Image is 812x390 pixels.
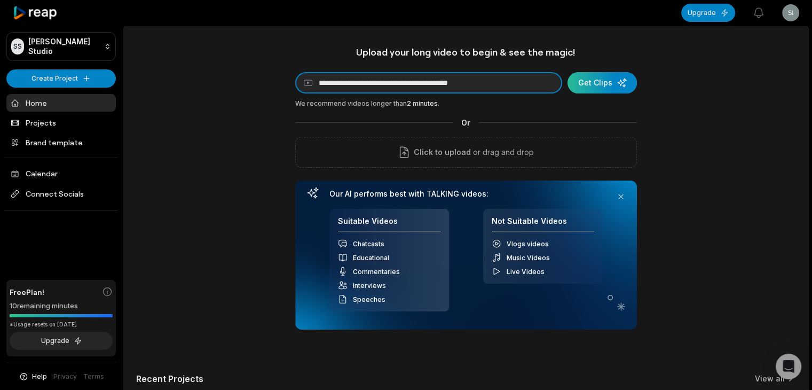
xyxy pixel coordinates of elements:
a: View all [755,373,785,384]
span: Chatcasts [353,240,384,248]
span: Educational [353,254,389,262]
span: Vlogs videos [507,240,549,248]
button: Upgrade [681,4,735,22]
span: Speeches [353,295,385,303]
p: [PERSON_NAME] Studio [28,37,100,56]
h4: Not Suitable Videos [492,216,594,232]
h4: Suitable Videos [338,216,440,232]
span: 2 minutes [407,99,438,107]
button: Upgrade [10,332,113,350]
a: Brand template [6,134,116,151]
a: Calendar [6,165,116,182]
div: SS [11,38,24,54]
p: or drag and drop [471,146,534,159]
span: Free Plan! [10,286,44,298]
a: Projects [6,114,116,131]
span: Connect Socials [6,184,116,204]
span: Interviews [353,282,386,290]
span: Click to upload [414,146,471,159]
div: *Usage resets on [DATE] [10,321,113,329]
span: Commentaries [353,268,400,276]
h1: Upload your long video to begin & see the magic! [295,46,637,58]
span: Help [32,372,47,381]
a: Privacy [53,372,77,381]
span: Or [453,117,479,128]
div: We recommend videos longer than . [295,99,637,108]
button: Create Project [6,69,116,88]
button: Get Clips [567,72,637,93]
h2: Recent Projects [136,373,203,384]
h3: Our AI performs best with TALKING videos: [329,189,603,199]
div: Open Intercom Messenger [776,354,801,379]
div: 10 remaining minutes [10,301,113,311]
a: Home [6,94,116,112]
button: Help [19,372,47,381]
a: Terms [83,372,104,381]
span: Live Videos [507,268,545,276]
span: Music Videos [507,254,550,262]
